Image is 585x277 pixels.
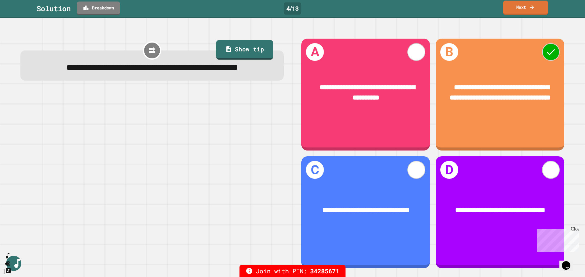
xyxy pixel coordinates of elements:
a: Breakdown [77,2,120,15]
h1: C [306,161,324,179]
h1: B [440,43,458,61]
h1: D [440,161,458,179]
a: Next [503,1,548,15]
span: 34285671 [310,266,339,275]
div: Solution [37,3,71,14]
button: SpeedDial basic example [4,252,11,260]
div: Chat with us now!Close [2,2,42,39]
button: Mute music [4,260,11,267]
iframe: chat widget [559,253,579,271]
h1: A [306,43,324,61]
button: Change Music [4,267,11,275]
a: Show tip [216,40,273,60]
iframe: chat widget [534,226,579,252]
div: Join with PIN: [239,265,346,277]
div: 4 / 13 [284,2,301,15]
